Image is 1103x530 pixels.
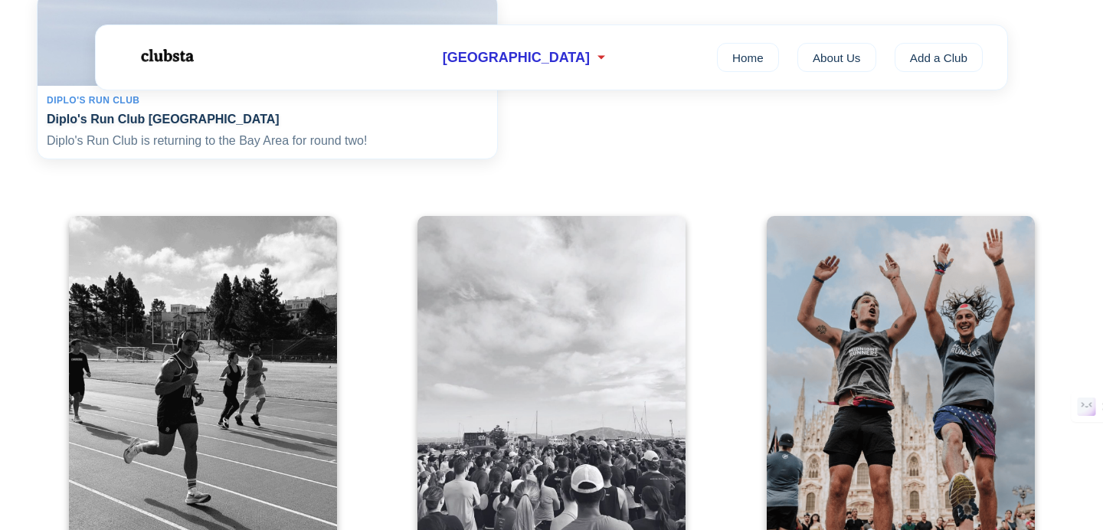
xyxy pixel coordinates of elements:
[797,43,876,72] a: About Us
[47,132,488,149] p: Diplo's Run Club is returning to the Bay Area for round two!
[120,37,212,75] img: Logo
[47,112,488,126] h4: Diplo's Run Club [GEOGRAPHIC_DATA]
[443,50,590,66] span: [GEOGRAPHIC_DATA]
[717,43,779,72] a: Home
[895,43,984,72] a: Add a Club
